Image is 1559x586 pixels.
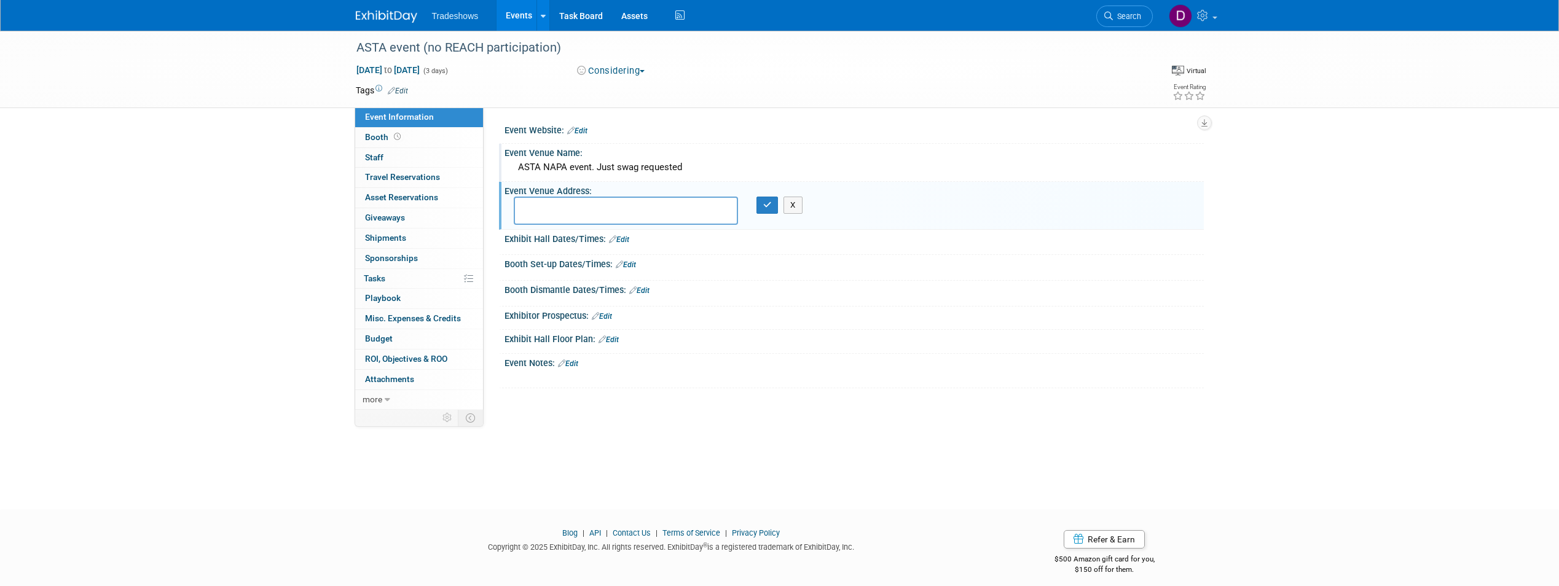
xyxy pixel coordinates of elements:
button: Considering [573,64,650,77]
span: Asset Reservations [365,192,438,202]
div: Exhibitor Prospectus: [505,307,1204,322]
span: Tasks [364,273,385,283]
sup: ® [703,542,707,549]
td: Personalize Event Tab Strip [437,410,458,426]
a: Budget [355,329,483,349]
img: Dan Harris [1169,4,1192,28]
span: to [382,65,394,75]
button: X [783,197,803,214]
a: Event Information [355,107,483,127]
span: | [722,528,730,537]
td: Tags [356,84,408,96]
div: Event Format [1172,64,1206,76]
a: Attachments [355,370,483,389]
a: Terms of Service [662,528,720,537]
a: Edit [388,87,408,95]
div: Exhibit Hall Dates/Times: [505,230,1204,246]
a: Travel Reservations [355,168,483,187]
div: Event Venue Address: [505,182,1204,197]
div: Event Notes: [505,354,1204,370]
div: Copyright © 2025 ExhibitDay, Inc. All rights reserved. ExhibitDay is a registered trademark of Ex... [356,539,988,553]
span: Tradeshows [432,11,479,21]
div: $500 Amazon gift card for you, [1005,546,1204,574]
span: | [579,528,587,537]
a: more [355,390,483,410]
a: Staff [355,148,483,168]
a: Refer & Earn [1064,530,1145,549]
span: Shipments [365,233,406,243]
span: Staff [365,152,383,162]
div: Booth Set-up Dates/Times: [505,255,1204,271]
span: Giveaways [365,213,405,222]
span: Attachments [365,374,414,384]
div: Exhibit Hall Floor Plan: [505,330,1204,346]
div: Virtual [1186,66,1206,76]
span: [DATE] [DATE] [356,64,420,76]
div: $150 off for them. [1005,565,1204,575]
div: Event Format [1080,64,1207,82]
img: ExhibitDay [356,10,417,23]
span: Misc. Expenses & Credits [365,313,461,323]
span: (3 days) [422,67,448,75]
a: Privacy Policy [732,528,780,537]
a: Edit [609,235,629,244]
a: Contact Us [613,528,651,537]
span: Budget [365,334,393,343]
a: Edit [558,359,578,368]
a: Edit [629,286,650,295]
a: Blog [562,528,578,537]
span: Travel Reservations [365,172,440,182]
a: Sponsorships [355,249,483,268]
a: Misc. Expenses & Credits [355,309,483,329]
span: Event Information [365,112,434,122]
td: Toggle Event Tabs [458,410,483,426]
span: | [653,528,661,537]
a: Shipments [355,229,483,248]
a: Edit [599,335,619,344]
a: Booth [355,128,483,147]
a: ROI, Objectives & ROO [355,350,483,369]
a: Edit [616,260,636,269]
div: ASTA event (no REACH participation) [352,37,1134,59]
div: Event Rating [1172,84,1206,90]
img: Format-Virtual.png [1172,66,1184,76]
div: Event Venue Name: [505,144,1204,159]
a: Tasks [355,269,483,289]
span: Booth [365,132,403,142]
div: ASTA NAPA event. Just swag requested [514,158,1195,177]
span: | [603,528,611,537]
a: Search [1096,6,1153,27]
a: Giveaways [355,208,483,228]
span: more [363,394,382,404]
span: Playbook [365,293,401,303]
a: Edit [592,312,612,321]
a: Edit [567,127,587,135]
a: Asset Reservations [355,188,483,208]
span: Search [1113,12,1141,21]
a: API [589,528,601,537]
div: Event Website: [505,121,1204,137]
span: Sponsorships [365,253,418,263]
div: Booth Dismantle Dates/Times: [505,281,1204,297]
a: Playbook [355,289,483,308]
span: Booth not reserved yet [391,132,403,141]
span: ROI, Objectives & ROO [365,354,447,364]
